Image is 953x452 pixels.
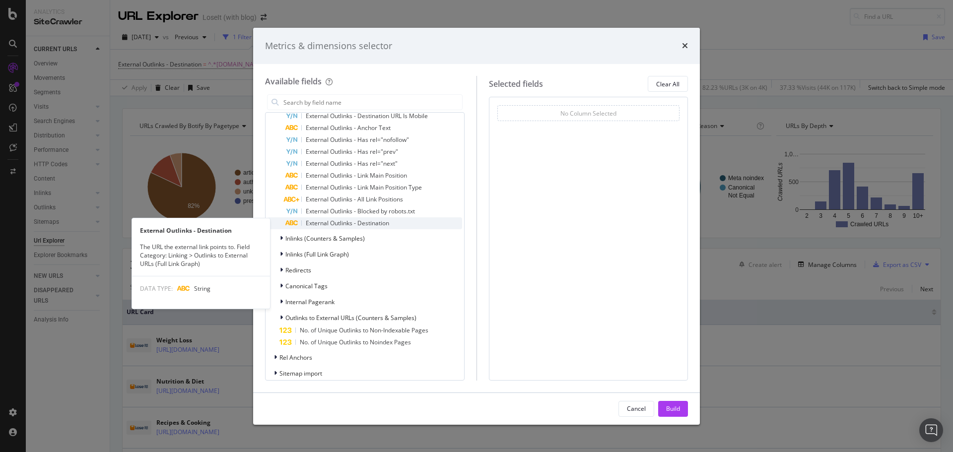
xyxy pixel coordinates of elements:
div: Open Intercom Messenger [919,418,943,442]
span: External Outlinks - All Link Positions [306,195,403,203]
div: Selected fields [489,78,543,90]
span: External Outlinks - Blocked by robots.txt [306,207,415,215]
span: Redirects [285,266,311,274]
span: Inlinks (Counters & Samples) [285,234,365,243]
span: No. of Unique Outlinks to Non-Indexable Pages [300,326,428,334]
span: Rel Anchors [279,353,312,362]
div: Available fields [265,76,322,87]
span: No. of Unique Outlinks to Noindex Pages [300,338,411,346]
div: Metrics & dimensions selector [265,40,392,53]
div: Cancel [627,404,646,413]
span: Canonical Tags [285,282,328,290]
span: Internal Pagerank [285,298,335,306]
button: Clear All [648,76,688,92]
span: External Outlinks - Has rel="prev" [306,147,398,156]
span: External Outlinks - Destination URL Is Mobile [306,112,428,120]
span: Sitemap import [279,369,322,378]
div: modal [253,28,700,425]
button: Cancel [618,401,654,417]
div: Build [666,404,680,413]
div: No Column Selected [560,109,616,118]
span: External Outlinks - Link Main Position [306,171,407,180]
span: External Outlinks - Has rel="next" [306,159,398,168]
input: Search by field name [282,95,462,110]
span: Outlinks to External URLs (Counters & Samples) [285,314,416,322]
button: Build [658,401,688,417]
div: External Outlinks - Destination [132,226,270,235]
span: External Outlinks - Destination [306,219,389,227]
div: Clear All [656,80,680,88]
span: External Outlinks - Link Main Position Type [306,183,422,192]
span: External Outlinks - Has rel="nofollow" [306,135,409,144]
span: Inlinks (Full Link Graph) [285,250,349,258]
div: The URL the external link points to. Field Category: Linking > Outlinks to External URLs (Full Li... [132,243,270,268]
span: External Outlinks - Anchor Text [306,124,391,132]
div: times [682,40,688,53]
